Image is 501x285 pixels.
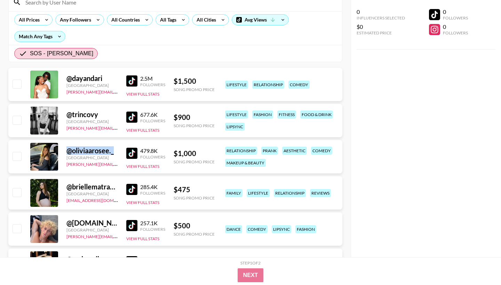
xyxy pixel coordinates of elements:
div: Song Promo Price [174,87,215,92]
button: View Full Stats [126,128,159,133]
button: Next [238,268,264,282]
div: prank [261,147,278,155]
div: 0 [357,8,405,15]
div: Followers [140,118,165,123]
div: lifestyle [225,81,248,89]
div: 479.8K [140,147,165,154]
div: family [225,189,242,197]
img: TikTok [126,112,137,123]
div: $ 1,500 [174,77,215,85]
div: All Prices [15,15,41,25]
div: lifestyle [225,111,248,119]
a: [EMAIL_ADDRESS][DOMAIN_NAME] [66,196,136,203]
div: $ 500 [174,221,215,230]
div: 285.4K [140,184,165,190]
div: dance [225,225,242,233]
div: aesthetic [282,147,307,155]
div: fitness [277,111,296,119]
div: [GEOGRAPHIC_DATA] [66,155,118,160]
div: $0 [357,23,405,30]
a: [PERSON_NAME][EMAIL_ADDRESS][DOMAIN_NAME] [66,88,169,95]
button: View Full Stats [126,200,159,205]
div: fashion [252,111,273,119]
div: lipsync [225,123,245,131]
div: Song Promo Price [174,159,215,164]
div: $ 1,000 [174,149,215,158]
div: Influencers Selected [357,15,405,21]
div: reviews [310,189,331,197]
img: TikTok [126,148,137,159]
div: fashion [295,225,316,233]
span: SOS - [PERSON_NAME] [30,49,93,58]
div: lipsync [272,225,291,233]
div: [GEOGRAPHIC_DATA] [66,119,118,124]
img: TikTok [126,184,137,195]
div: Followers [140,82,165,87]
img: TikTok [126,75,137,87]
img: TikTok [126,220,137,231]
div: [GEOGRAPHIC_DATA] [66,83,118,88]
a: [PERSON_NAME][EMAIL_ADDRESS][DOMAIN_NAME] [66,124,169,131]
a: [PERSON_NAME][EMAIL_ADDRESS][DOMAIN_NAME] [66,160,169,167]
div: $ 475 [174,185,215,194]
div: Followers [443,15,468,21]
div: lifestyle [247,189,270,197]
div: Any Followers [56,15,93,25]
div: Estimated Price [357,30,405,35]
div: relationship [252,81,284,89]
div: Match Any Tags [15,31,65,42]
a: [PERSON_NAME][EMAIL_ADDRESS][DOMAIN_NAME] [66,233,169,239]
div: @ oliviaarosee._ [66,146,118,155]
div: Song Promo Price [174,123,215,128]
div: relationship [225,147,257,155]
div: @ trincovy [66,110,118,119]
div: 0 [443,8,468,15]
div: Avg Views [232,15,288,25]
div: 17M [140,256,165,263]
div: 2.5M [140,75,165,82]
div: $ 900 [174,113,215,122]
div: relationship [274,189,306,197]
div: All Cities [192,15,217,25]
div: comedy [311,147,332,155]
div: [GEOGRAPHIC_DATA] [66,191,118,196]
div: Step 1 of 2 [240,260,261,266]
div: Followers [140,227,165,232]
div: All Countries [107,15,141,25]
div: @ mckenzibrooke [66,255,118,263]
div: Song Promo Price [174,231,215,237]
div: 257.1K [140,220,165,227]
button: View Full Stats [126,164,159,169]
img: TikTok [126,256,137,267]
div: [GEOGRAPHIC_DATA] [66,227,118,233]
div: Followers [140,190,165,196]
div: @ dayandari [66,74,118,83]
div: 677.6K [140,111,165,118]
button: View Full Stats [126,91,159,97]
div: food & drink [300,111,333,119]
iframe: Drift Widget Chat Controller [466,250,493,277]
div: 0 [443,23,468,30]
div: Followers [443,30,468,35]
div: makeup & beauty [225,159,266,167]
div: comedy [288,81,310,89]
div: All Tags [156,15,178,25]
div: Song Promo Price [174,195,215,201]
div: @ [DOMAIN_NAME][PERSON_NAME] [66,219,118,227]
div: Followers [140,154,165,160]
div: comedy [246,225,268,233]
button: View Full Stats [126,236,159,241]
div: @ briellematranga_ [66,182,118,191]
